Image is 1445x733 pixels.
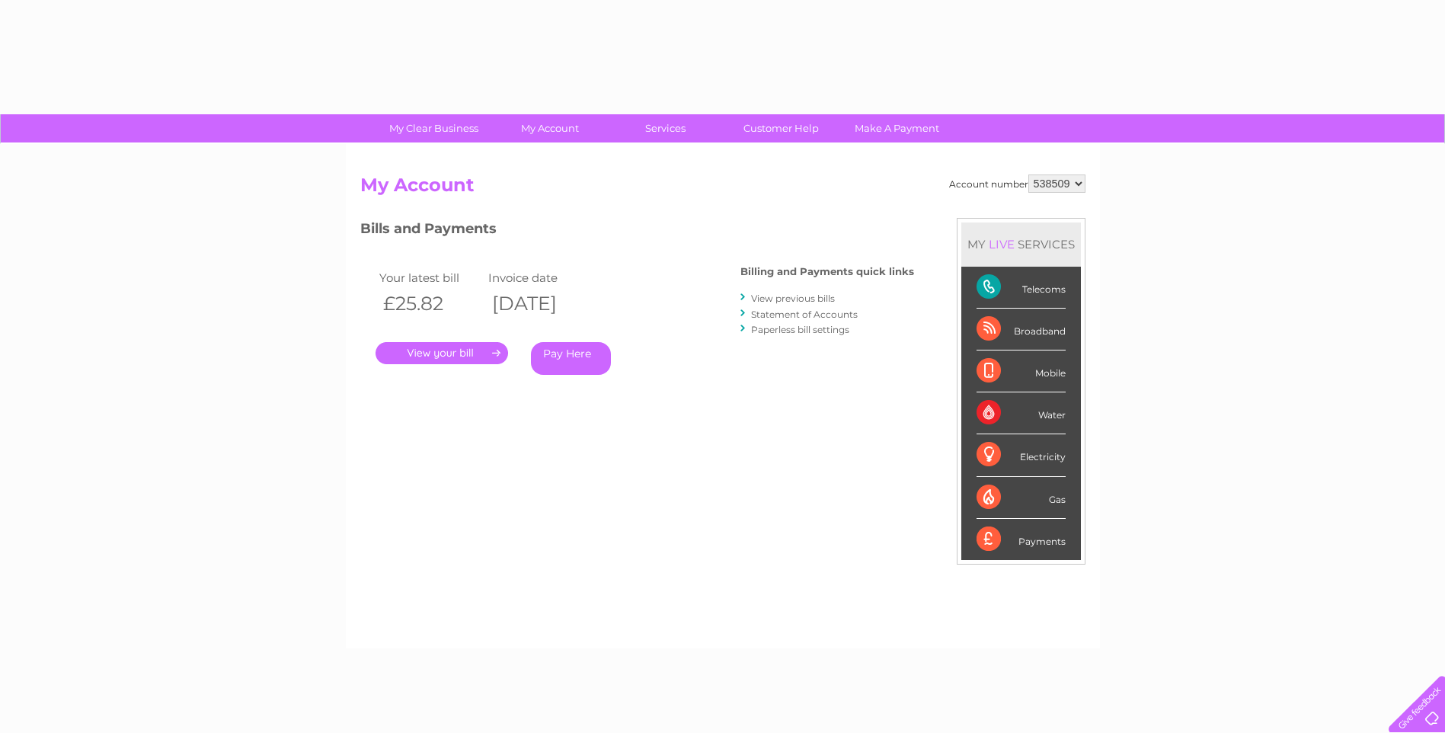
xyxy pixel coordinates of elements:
a: Customer Help [718,114,844,142]
a: Services [603,114,728,142]
a: My Clear Business [371,114,497,142]
div: Telecoms [977,267,1066,309]
div: Account number [949,174,1085,193]
div: Broadband [977,309,1066,350]
a: Make A Payment [834,114,960,142]
th: [DATE] [484,288,594,319]
div: Payments [977,519,1066,560]
div: MY SERVICES [961,222,1081,266]
a: . [376,342,508,364]
td: Invoice date [484,267,594,288]
div: Water [977,392,1066,434]
a: My Account [487,114,612,142]
div: Gas [977,477,1066,519]
div: Mobile [977,350,1066,392]
h2: My Account [360,174,1085,203]
a: Pay Here [531,342,611,375]
div: Electricity [977,434,1066,476]
td: Your latest bill [376,267,485,288]
th: £25.82 [376,288,485,319]
h4: Billing and Payments quick links [740,266,914,277]
a: Paperless bill settings [751,324,849,335]
a: Statement of Accounts [751,309,858,320]
div: LIVE [986,237,1018,251]
h3: Bills and Payments [360,218,914,245]
a: View previous bills [751,293,835,304]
